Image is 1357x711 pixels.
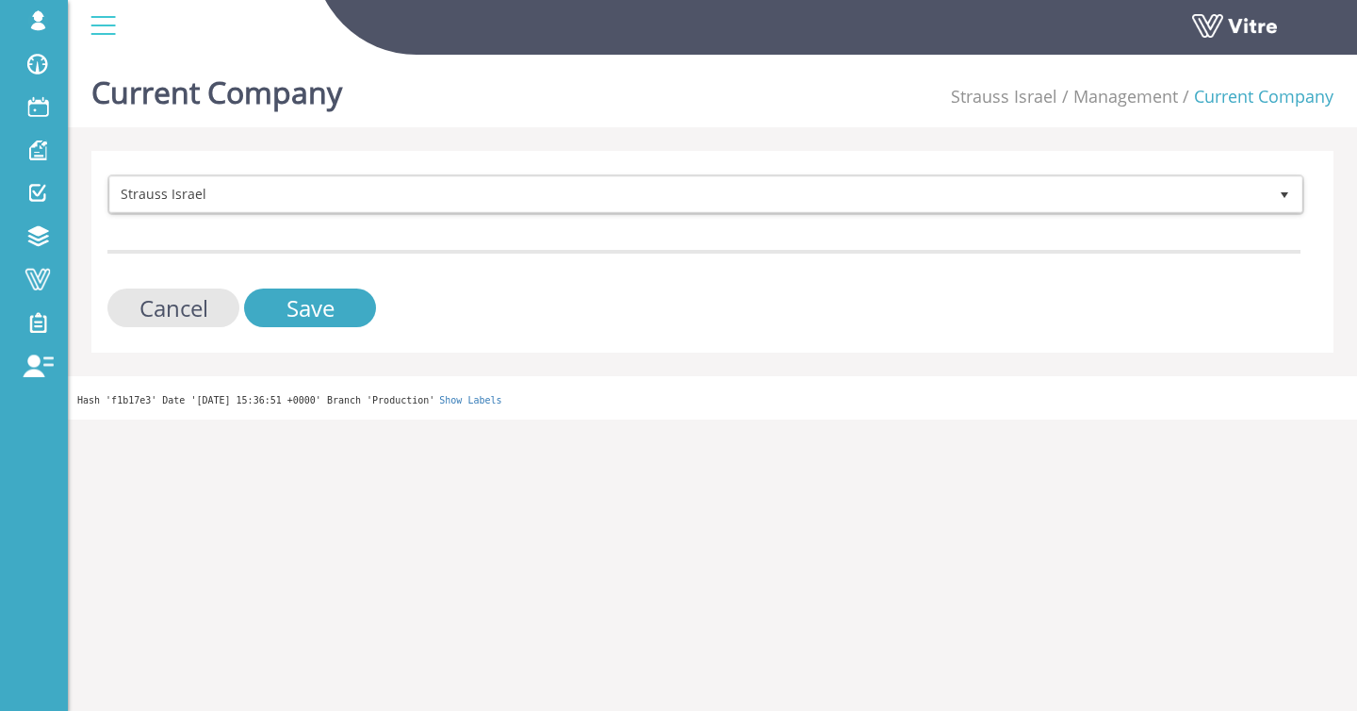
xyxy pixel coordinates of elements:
[439,395,501,405] a: Show Labels
[244,289,376,327] input: Save
[107,289,239,327] input: Cancel
[951,85,1057,107] a: Strauss Israel
[1057,85,1178,109] li: Management
[110,177,1267,211] span: Strauss Israel
[1267,177,1301,211] span: select
[1178,85,1333,109] li: Current Company
[77,395,434,405] span: Hash 'f1b17e3' Date '[DATE] 15:36:51 +0000' Branch 'Production'
[91,47,342,127] h1: Current Company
